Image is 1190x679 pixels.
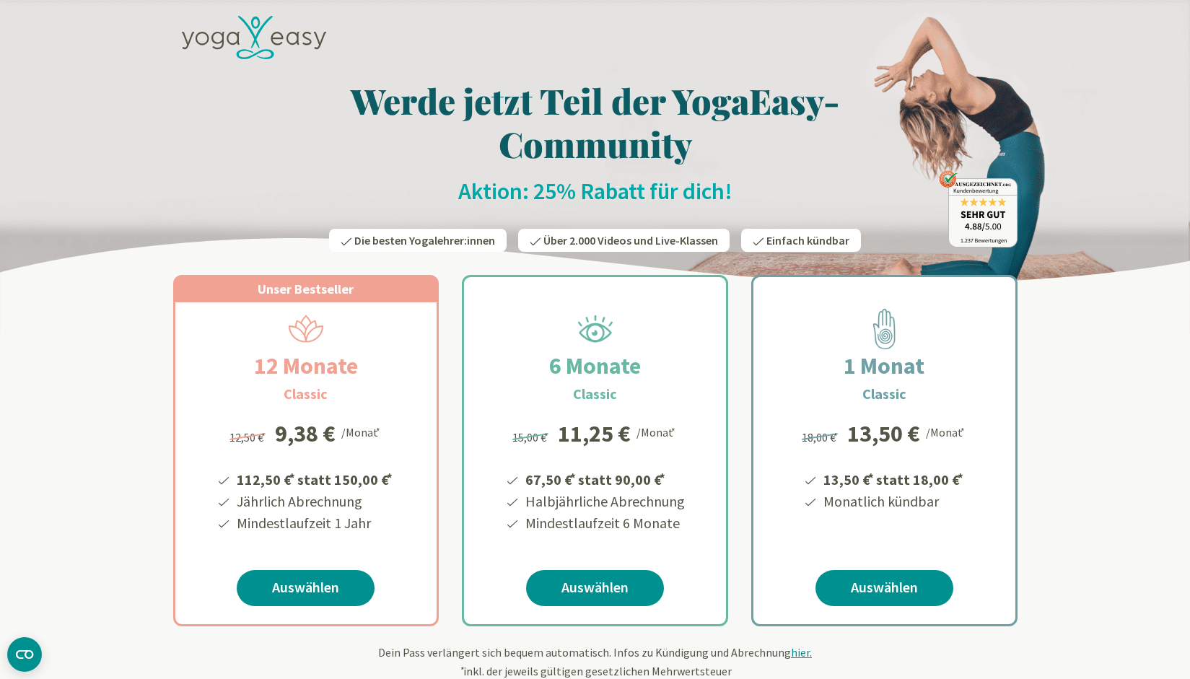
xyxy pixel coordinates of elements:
[847,422,920,445] div: 13,50 €
[258,281,354,297] span: Unser Bestseller
[512,430,551,444] span: 15,00 €
[526,570,664,606] a: Auswählen
[815,570,953,606] a: Auswählen
[636,422,678,441] div: /Monat
[523,491,685,512] li: Halbjährliche Abrechnung
[939,170,1018,247] img: ausgezeichnet_badge.png
[219,349,393,383] h2: 12 Monate
[821,466,966,491] li: 13,50 € statt 18,00 €
[862,383,906,405] h3: Classic
[173,79,1018,165] h1: Werde jetzt Teil der YogaEasy-Community
[235,512,395,534] li: Mindestlaufzeit 1 Jahr
[791,645,812,660] span: hier.
[573,383,617,405] h3: Classic
[354,233,495,247] span: Die besten Yogalehrer:innen
[523,466,685,491] li: 67,50 € statt 90,00 €
[766,233,849,247] span: Einfach kündbar
[229,430,268,444] span: 12,50 €
[821,491,966,512] li: Monatlich kündbar
[523,512,685,534] li: Mindestlaufzeit 6 Monate
[459,664,732,678] span: inkl. der jeweils gültigen gesetzlichen Mehrwertsteuer
[173,177,1018,206] h2: Aktion: 25% Rabatt für dich!
[515,349,675,383] h2: 6 Monate
[237,570,375,606] a: Auswählen
[7,637,42,672] button: CMP-Widget öffnen
[926,422,967,441] div: /Monat
[284,383,328,405] h3: Classic
[275,422,336,445] div: 9,38 €
[235,491,395,512] li: Jährlich Abrechnung
[809,349,959,383] h2: 1 Monat
[341,422,382,441] div: /Monat
[543,233,718,247] span: Über 2.000 Videos und Live-Klassen
[235,466,395,491] li: 112,50 € statt 150,00 €
[802,430,840,444] span: 18,00 €
[558,422,631,445] div: 11,25 €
